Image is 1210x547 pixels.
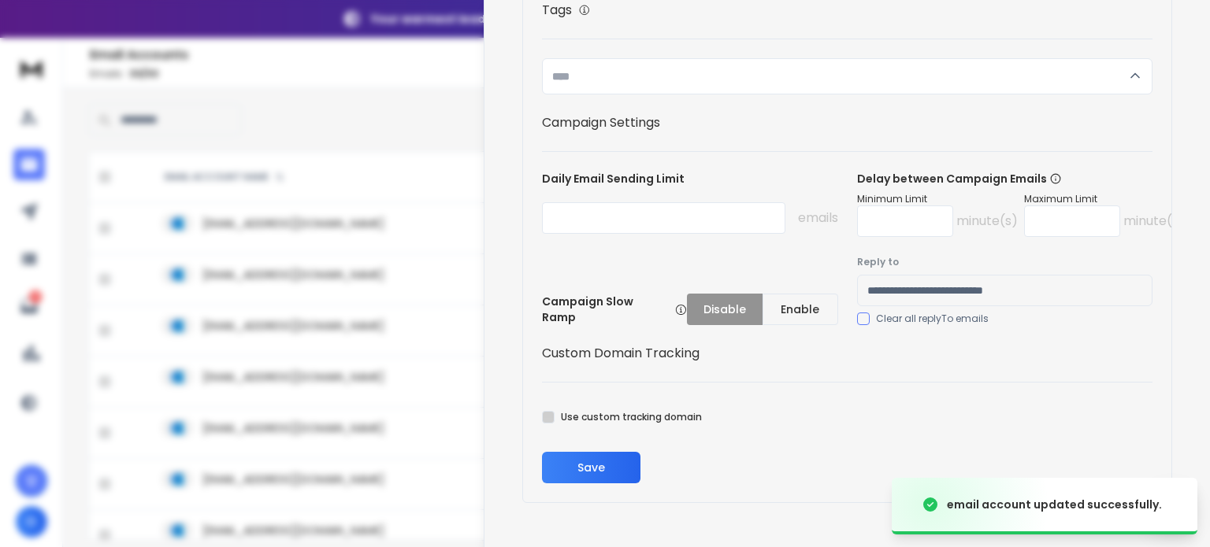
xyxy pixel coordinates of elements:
[947,497,1162,512] div: email account updated successfully.
[542,452,640,483] button: Save
[857,256,1152,268] label: Reply to
[542,344,1152,363] h1: Custom Domain Tracking
[798,209,838,227] p: emails
[542,1,572,20] h1: Tags
[857,193,1018,205] p: Minimum Limit
[542,294,686,325] p: Campaign Slow Ramp
[1024,193,1185,205] p: Maximum Limit
[763,294,838,325] button: Enable
[956,212,1018,231] p: minute(s)
[687,294,763,325] button: Disable
[542,113,1152,132] h1: Campaign Settings
[857,171,1185,187] p: Delay between Campaign Emails
[1123,212,1185,231] p: minute(s)
[876,312,989,325] label: Clear all replyTo emails
[561,411,702,423] label: Use custom tracking domain
[542,171,837,193] p: Daily Email Sending Limit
